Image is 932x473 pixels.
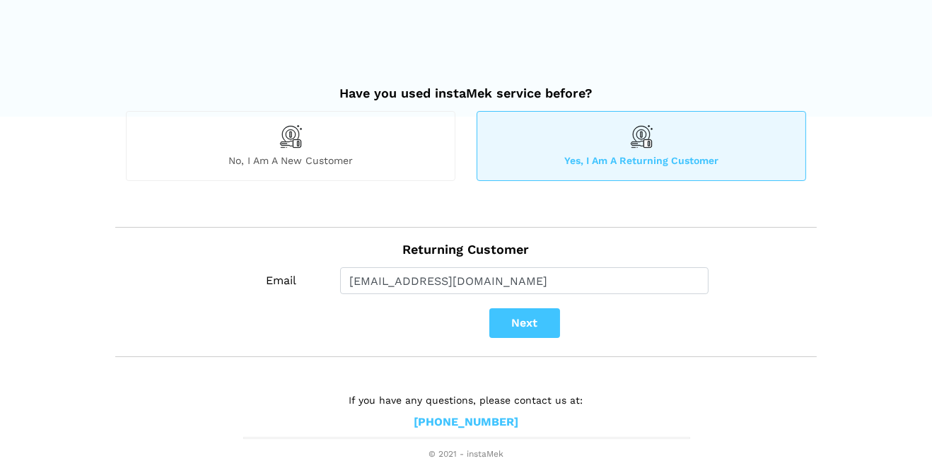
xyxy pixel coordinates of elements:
[126,71,806,101] h2: Have you used instaMek service before?
[127,154,455,167] span: No, I am a new customer
[243,392,689,408] p: If you have any questions, please contact us at:
[243,267,319,294] label: Email
[126,228,806,257] h2: Returning Customer
[477,154,805,167] span: Yes, I am a returning customer
[243,449,689,460] span: © 2021 - instaMek
[489,308,560,338] button: Next
[414,415,518,430] a: [PHONE_NUMBER]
